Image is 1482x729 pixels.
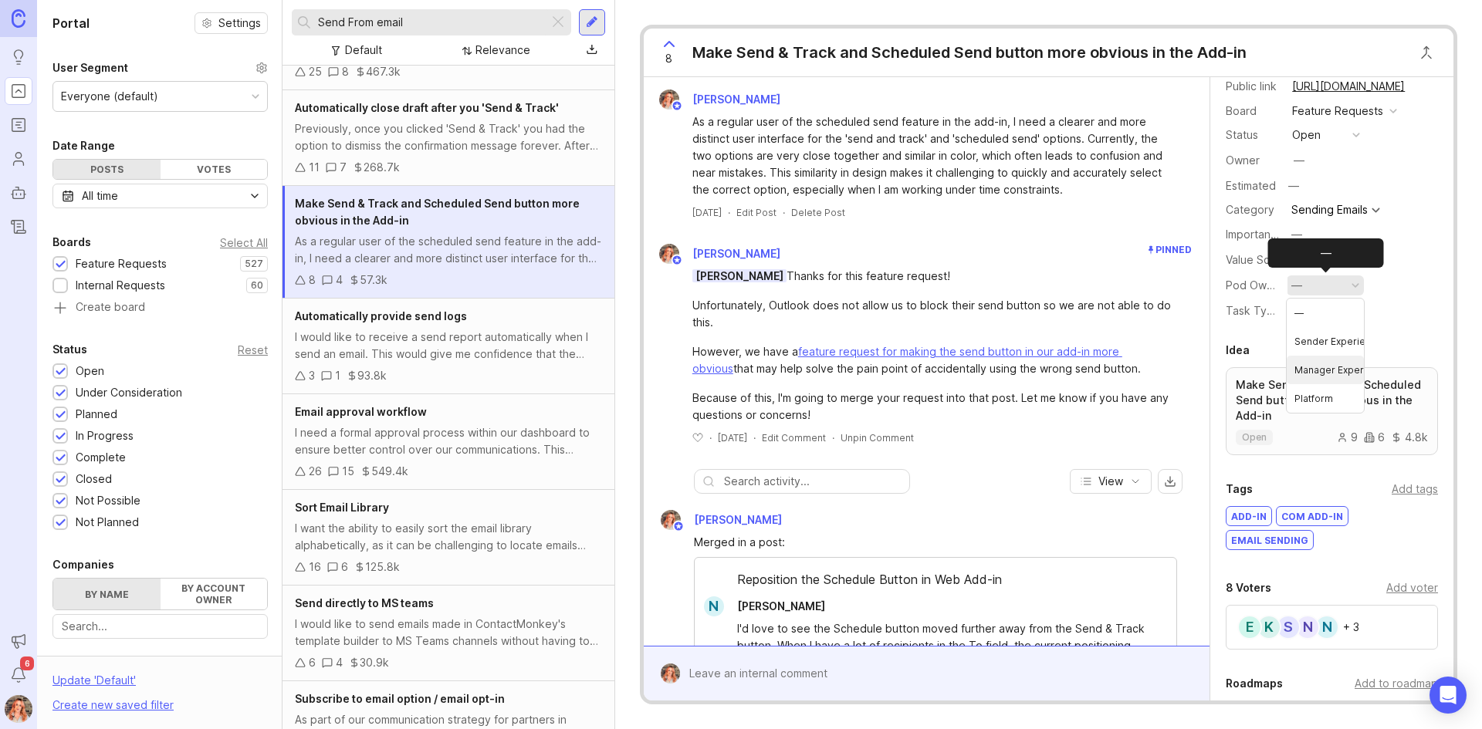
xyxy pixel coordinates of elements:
span: Automatically provide send logs [295,309,467,322]
label: Pod Ownership [1226,278,1304,292]
a: Portal [5,77,32,105]
div: Edit Comment [762,431,826,444]
div: Feature Requests [76,255,167,272]
div: 125.8k [365,559,400,575]
div: Select All [220,238,268,247]
div: Sending Emails [1291,204,1368,215]
div: 268.7k [364,159,400,176]
div: — [1291,277,1302,294]
div: Status [52,340,87,359]
button: Close button [1411,37,1442,68]
a: feature request for making the send button in our add-in more obvious [692,345,1122,375]
div: Posts [53,160,161,179]
span: View [1098,474,1123,489]
a: [DATE] [692,206,722,219]
div: N [704,596,724,616]
div: + 3 [1343,622,1359,633]
label: Importance [1226,228,1284,241]
h1: Portal [52,14,90,32]
span: 8 [665,50,672,67]
div: Thanks for this feature request! [692,268,1179,285]
div: Add-in [1227,507,1271,525]
div: Date Range [52,137,115,155]
div: 467.3k [366,63,401,80]
div: 93.8k [357,367,387,384]
div: Votes [161,160,268,179]
div: Owner [1226,152,1280,169]
div: Edit Post [736,206,777,219]
div: Not Planned [76,514,139,531]
span: Pinned [1155,244,1192,255]
div: In Progress [76,427,134,444]
div: 549.4k [371,463,408,480]
div: 7 [340,159,347,176]
div: 8 [309,272,316,289]
a: [URL][DOMAIN_NAME] [1287,76,1409,96]
div: Board [1226,103,1280,120]
svg: toggle icon [242,190,267,202]
div: Complete [76,449,126,466]
div: As a regular user of the scheduled send feature in the add-in, I need a clearer and more distinct... [692,113,1179,198]
div: Unfortunately, Outlook does not allow us to block their send button so we are not able to do this. [692,297,1179,331]
div: Previously, once you clicked 'Send & Track' you had the option to dismiss the confirmation messag... [295,120,602,154]
a: Ideas [5,43,32,71]
div: 4 [336,272,343,289]
div: 26 [309,463,322,480]
p: Make Send & Track and Scheduled Send button more obvious in the Add-in [1236,377,1428,424]
li: Sender Experience [1287,327,1364,356]
div: 1 [335,367,340,384]
div: 6 [1364,432,1385,443]
div: Email Sending [1227,531,1313,549]
div: I'd love to see the Schedule button moved further away from the Send & Track button. When I have ... [737,620,1152,688]
span: [PERSON_NAME] [694,513,782,526]
div: Make Send & Track and Scheduled Send button more obvious in the Add-in [692,42,1247,63]
div: I want the ability to easily sort the email library alphabetically, as it can be challenging to l... [295,520,602,554]
label: By name [53,579,161,609]
img: member badge [671,100,682,112]
div: open [1292,127,1321,143]
div: S [1276,615,1301,640]
li: — [1287,299,1364,327]
a: N[PERSON_NAME] [695,596,837,616]
label: By account owner [161,579,268,609]
div: Feature Requests [1292,103,1383,120]
span: Send directly to MS teams [295,596,434,609]
div: 25 [309,63,322,80]
span: [PERSON_NAME] [692,247,780,260]
div: 15 [342,463,354,480]
span: Settings [218,15,261,31]
div: Idea [1226,341,1250,359]
div: Roadmaps [1226,674,1283,693]
div: User Segment [52,59,128,77]
div: 16 [309,559,321,575]
div: · [753,431,756,444]
div: Add voter [1386,579,1438,596]
a: Create board [52,302,268,316]
div: Boards [52,233,91,251]
span: [PERSON_NAME] [737,599,825,613]
button: Bronwen W [5,695,32,723]
div: Category [1226,201,1280,218]
div: Delete Post [791,206,845,219]
div: 30.9k [360,654,389,671]
span: [PERSON_NAME] [692,93,780,106]
div: 4 [336,654,343,671]
input: Search activity... [724,473,902,490]
input: Search... [318,14,543,31]
a: Bronwen W[PERSON_NAME] [650,89,793,110]
div: COM add-in [1277,507,1348,525]
img: Bronwen W [655,663,685,683]
div: 4.8k [1391,432,1428,443]
div: · [832,431,834,444]
a: Automatically close draft after you 'Send & Track'Previously, once you clicked 'Send & Track' you... [283,90,614,186]
div: Default [345,42,382,59]
li: Platform [1287,384,1364,413]
a: Make Send & Track and Scheduled Send button more obvious in the Add-inAs a regular user of the sc... [283,186,614,299]
div: 9 [1337,432,1358,443]
a: Automatically provide send logsI would like to receive a send report automatically when I send an... [283,299,614,394]
div: 11 [309,159,320,176]
div: N [1315,615,1339,640]
a: Autopilot [5,179,32,207]
div: — [1291,226,1302,243]
div: 6 [341,559,348,575]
